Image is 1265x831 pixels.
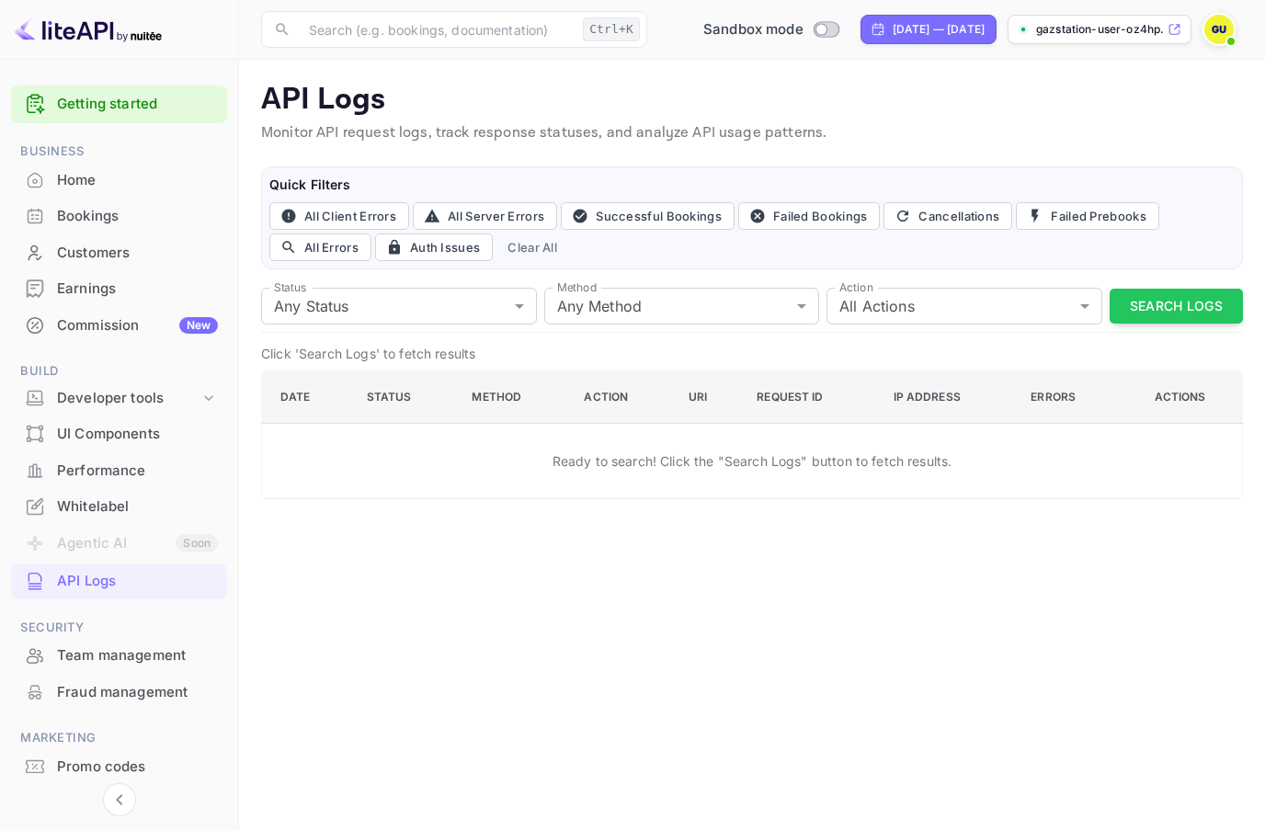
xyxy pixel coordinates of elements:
a: Whitelabel [11,489,227,523]
button: Clear All [500,233,564,261]
a: Bookings [11,199,227,233]
button: Auth Issues [375,233,493,261]
div: [DATE] — [DATE] [893,21,985,38]
a: API Logs [11,563,227,598]
div: Ctrl+K [583,17,640,41]
div: API Logs [57,571,218,592]
th: IP Address [879,371,1017,424]
div: New [179,317,218,334]
img: GazStation User [1204,15,1234,44]
button: Search Logs [1110,289,1243,324]
div: Earnings [57,279,218,300]
p: gazstation-user-oz4hp.... [1036,21,1164,38]
div: Promo codes [57,757,218,778]
div: Customers [11,235,227,271]
div: Home [11,163,227,199]
div: Bookings [57,206,218,227]
label: Method [557,279,597,295]
th: Request ID [742,371,878,424]
h6: Quick Filters [269,175,1235,195]
a: Customers [11,235,227,269]
th: URI [674,371,742,424]
th: Errors [1016,371,1122,424]
div: Performance [11,453,227,489]
div: UI Components [57,424,218,445]
div: Fraud management [11,675,227,711]
div: Developer tools [11,382,227,415]
a: CommissionNew [11,308,227,342]
label: Status [274,279,306,295]
th: Action [569,371,673,424]
div: Team management [11,638,227,674]
a: Getting started [57,94,218,115]
div: Switch to Production mode [696,19,846,40]
th: Method [457,371,569,424]
a: Fraud management [11,675,227,709]
button: All Client Errors [269,202,409,230]
div: CommissionNew [11,308,227,344]
div: Bookings [11,199,227,234]
div: Team management [57,645,218,666]
th: Status [352,371,458,424]
input: Search (e.g. bookings, documentation) [298,11,576,48]
button: Collapse navigation [103,783,136,816]
div: Fraud management [57,682,218,703]
div: API Logs [11,563,227,599]
div: Whitelabel [11,489,227,525]
div: Performance [57,461,218,482]
img: LiteAPI logo [15,15,162,44]
a: Team management [11,638,227,672]
div: Home [57,170,218,191]
p: Click 'Search Logs' to fetch results [261,344,1243,363]
span: Build [11,361,227,381]
div: Any Method [544,288,820,324]
div: Customers [57,243,218,264]
button: Failed Bookings [738,202,881,230]
div: Commission [57,315,218,336]
span: Marketing [11,728,227,748]
th: Date [262,371,352,424]
span: Business [11,142,227,162]
label: Action [839,279,873,295]
div: Developer tools [57,388,199,409]
button: Successful Bookings [561,202,735,230]
a: Promo codes [11,749,227,783]
a: Performance [11,453,227,487]
p: Monitor API request logs, track response statuses, and analyze API usage patterns. [261,122,1243,144]
button: Cancellations [883,202,1012,230]
p: API Logs [261,82,1243,119]
button: All Server Errors [413,202,557,230]
a: Earnings [11,271,227,305]
div: Promo codes [11,749,227,785]
button: Failed Prebooks [1016,202,1159,230]
div: All Actions [826,288,1102,324]
th: Actions [1122,371,1242,424]
div: UI Components [11,416,227,452]
a: Home [11,163,227,197]
p: Ready to search! Click the "Search Logs" button to fetch results. [553,451,952,471]
a: UI Components [11,416,227,450]
span: Sandbox mode [703,19,803,40]
div: Earnings [11,271,227,307]
div: Getting started [11,85,227,123]
div: Any Status [261,288,537,324]
div: Whitelabel [57,496,218,518]
button: All Errors [269,233,371,261]
span: Security [11,618,227,638]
